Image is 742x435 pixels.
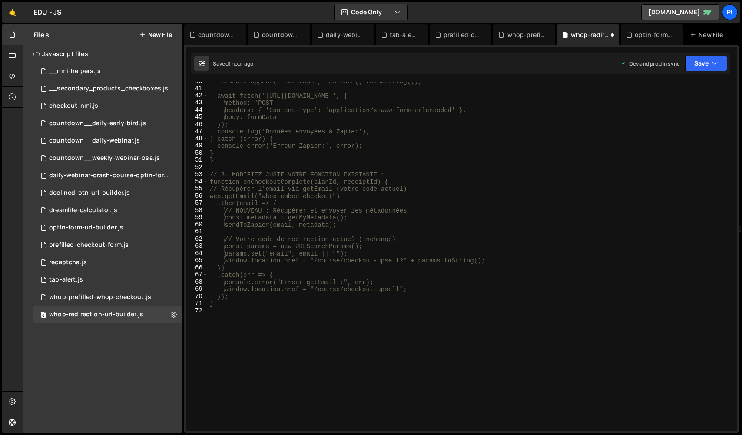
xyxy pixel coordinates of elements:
[390,30,417,39] div: tab-alert.js
[229,60,254,67] div: 1 hour ago
[186,207,208,214] div: 58
[186,264,208,272] div: 66
[635,30,672,39] div: optin-form-url-builder.js
[685,56,727,71] button: Save
[33,219,182,236] div: 12844/31893.js
[198,30,236,39] div: countdown__weekly-webinar-osa.js
[186,156,208,164] div: 51
[186,178,208,186] div: 54
[186,214,208,221] div: 59
[186,257,208,264] div: 65
[722,4,738,20] a: Pi
[33,167,185,184] div: 12844/47158.js
[33,115,182,132] div: 12844/35707.js
[186,171,208,178] div: 53
[507,30,545,39] div: whop-prefilled-whop-checkout.js
[186,164,208,171] div: 52
[186,142,208,149] div: 49
[186,221,208,229] div: 60
[186,113,208,121] div: 45
[49,172,169,179] div: daily-webinar-crash-course-optin-form-url-builder.js
[49,102,98,110] div: checkout-nmi.js
[690,30,726,39] div: New File
[186,271,208,279] div: 67
[186,199,208,207] div: 57
[335,4,407,20] button: Code Only
[33,149,182,167] div: 12844/31643.js
[186,135,208,143] div: 48
[186,250,208,257] div: 64
[33,132,182,149] div: 12844/36864.js
[33,184,182,202] div: 12844/31896.js
[33,30,49,40] h2: Files
[49,206,117,214] div: dreamlife-calculator.js
[186,185,208,193] div: 55
[186,193,208,200] div: 56
[641,4,719,20] a: [DOMAIN_NAME]
[262,30,300,39] div: countdown__daily-webinar.js
[49,276,83,284] div: tab-alert.js
[49,293,151,301] div: whop-prefilled-whop-checkout.js
[186,236,208,243] div: 62
[49,224,123,232] div: optin-form-url-builder.js
[49,311,143,319] div: whop-redirection-url-builder.js
[23,45,182,63] div: Javascript files
[444,30,481,39] div: prefilled-checkout-form.js
[33,254,182,271] div: 12844/34738.js
[186,99,208,106] div: 43
[186,286,208,293] div: 69
[33,236,182,254] div: 12844/31892.js
[49,137,140,145] div: countdown__daily-webinar.js
[33,63,182,80] div: 12844/31702.js
[49,120,146,127] div: countdown__daily-early-bird.js
[33,202,182,219] div: 12844/34969.js
[186,121,208,128] div: 46
[33,306,182,323] div: whop-redirection-url-builder.js
[49,85,168,93] div: __secondary_products_checkboxes.js
[33,271,182,289] div: 12844/35655.js
[49,259,87,266] div: recaptcha.js
[49,67,101,75] div: __nmi-helpers.js
[186,279,208,286] div: 68
[621,60,680,67] div: Dev and prod in sync
[213,60,253,67] div: Saved
[2,2,23,23] a: 🤙
[571,30,609,39] div: whop-redirection-url-builder.js
[49,189,130,197] div: declined-btn-url-builder.js
[186,128,208,135] div: 47
[186,106,208,114] div: 44
[186,242,208,250] div: 63
[186,307,208,315] div: 72
[139,31,172,38] button: New File
[186,149,208,157] div: 50
[186,293,208,300] div: 70
[33,97,182,115] div: 12844/31459.js
[49,154,160,162] div: countdown__weekly-webinar-osa.js
[33,289,182,306] div: 12844/47138.js
[33,80,185,97] div: 12844/31703.js
[326,30,364,39] div: daily-webinar-crash-course-optin-form-url-builder.js
[186,300,208,307] div: 71
[186,85,208,92] div: 41
[186,92,208,100] div: 42
[33,7,62,17] div: EDU - JS
[41,312,46,319] span: 0
[186,228,208,236] div: 61
[49,241,129,249] div: prefilled-checkout-form.js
